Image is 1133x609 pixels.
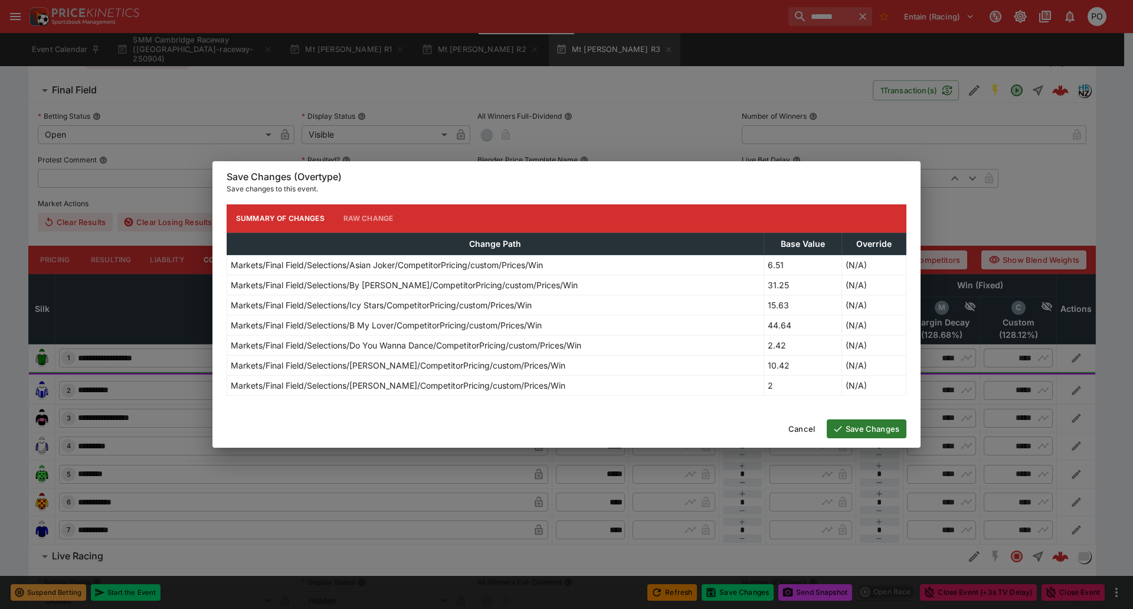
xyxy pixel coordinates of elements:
th: Change Path [227,233,764,255]
h6: Save Changes (Overtype) [227,171,906,183]
td: 44.64 [764,315,841,335]
button: Raw Change [334,204,403,233]
td: 6.51 [764,255,841,275]
td: (N/A) [841,335,906,355]
td: 2.42 [764,335,841,355]
td: (N/A) [841,255,906,275]
td: 10.42 [764,355,841,375]
th: Override [841,233,906,255]
td: 31.25 [764,275,841,295]
td: (N/A) [841,355,906,375]
td: (N/A) [841,275,906,295]
p: Markets/Final Field/Selections/[PERSON_NAME]/CompetitorPricing/custom/Prices/Win [231,379,565,392]
p: Markets/Final Field/Selections/Icy Stars/CompetitorPricing/custom/Prices/Win [231,299,532,311]
button: Save Changes [827,419,906,438]
td: 2 [764,375,841,395]
p: Markets/Final Field/Selections/By [PERSON_NAME]/CompetitorPricing/custom/Prices/Win [231,279,578,291]
p: Markets/Final Field/Selections/Asian Joker/CompetitorPricing/custom/Prices/Win [231,259,543,271]
p: Save changes to this event. [227,183,906,195]
td: (N/A) [841,375,906,395]
p: Markets/Final Field/Selections/[PERSON_NAME]/CompetitorPricing/custom/Prices/Win [231,359,565,372]
th: Base Value [764,233,841,255]
td: 15.63 [764,295,841,315]
p: Markets/Final Field/Selections/B My Lover/CompetitorPricing/custom/Prices/Win [231,319,542,331]
td: (N/A) [841,315,906,335]
p: Markets/Final Field/Selections/Do You Wanna Dance/CompetitorPricing/custom/Prices/Win [231,339,581,351]
button: Cancel [781,419,822,438]
button: Summary of Changes [227,204,334,233]
td: (N/A) [841,295,906,315]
